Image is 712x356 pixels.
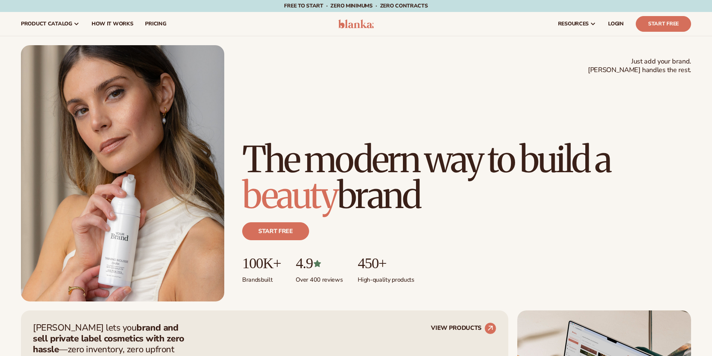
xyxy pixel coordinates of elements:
span: resources [558,21,589,27]
p: Brands built [242,272,281,284]
h1: The modern way to build a brand [242,142,691,213]
a: pricing [139,12,172,36]
span: Free to start · ZERO minimums · ZERO contracts [284,2,428,9]
a: VIEW PRODUCTS [431,322,496,334]
a: Start Free [636,16,691,32]
a: product catalog [15,12,86,36]
strong: brand and sell private label cosmetics with zero hassle [33,322,184,355]
span: product catalog [21,21,72,27]
p: 100K+ [242,255,281,272]
span: pricing [145,21,166,27]
a: Start free [242,222,309,240]
a: resources [552,12,602,36]
img: logo [338,19,374,28]
p: 450+ [358,255,414,272]
span: LOGIN [608,21,624,27]
span: How It Works [92,21,133,27]
p: Over 400 reviews [296,272,343,284]
span: beauty [242,173,337,218]
p: 4.9 [296,255,343,272]
span: Just add your brand. [PERSON_NAME] handles the rest. [588,57,691,75]
p: High-quality products [358,272,414,284]
a: How It Works [86,12,139,36]
img: Female holding tanning mousse. [21,45,224,301]
a: LOGIN [602,12,630,36]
